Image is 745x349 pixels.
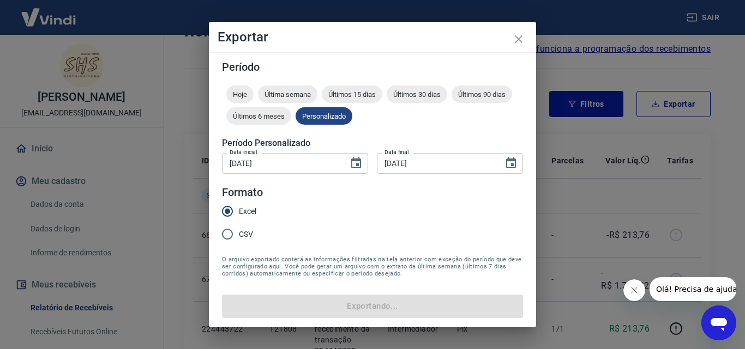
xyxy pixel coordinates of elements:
[226,85,254,103] div: Hoje
[258,85,317,103] div: Última semana
[623,279,645,301] iframe: Fechar mensagem
[296,112,352,120] span: Personalizado
[322,85,382,103] div: Últimos 15 dias
[222,153,341,173] input: DD/MM/YYYY
[258,90,317,99] span: Última semana
[222,62,523,72] h5: Período
[239,229,253,240] span: CSV
[230,148,257,156] label: Data inicial
[226,107,291,125] div: Últimos 6 meses
[387,90,447,99] span: Últimos 30 dias
[506,26,532,52] button: close
[222,185,263,200] legend: Formato
[226,112,291,120] span: Últimos 6 meses
[222,138,523,149] h5: Período Personalizado
[239,206,256,217] span: Excel
[384,148,409,156] label: Data final
[452,85,512,103] div: Últimos 90 dias
[500,152,522,174] button: Choose date, selected date is 26 de ago de 2025
[322,90,382,99] span: Últimos 15 dias
[387,85,447,103] div: Últimos 30 dias
[218,30,527,44] h4: Exportar
[701,305,736,340] iframe: Botão para abrir a janela de mensagens
[452,90,512,99] span: Últimos 90 dias
[226,90,254,99] span: Hoje
[222,256,523,277] span: O arquivo exportado conterá as informações filtradas na tela anterior com exceção do período que ...
[377,153,496,173] input: DD/MM/YYYY
[345,152,367,174] button: Choose date, selected date is 25 de ago de 2025
[296,107,352,125] div: Personalizado
[7,8,92,16] span: Olá! Precisa de ajuda?
[650,277,736,301] iframe: Mensagem da empresa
